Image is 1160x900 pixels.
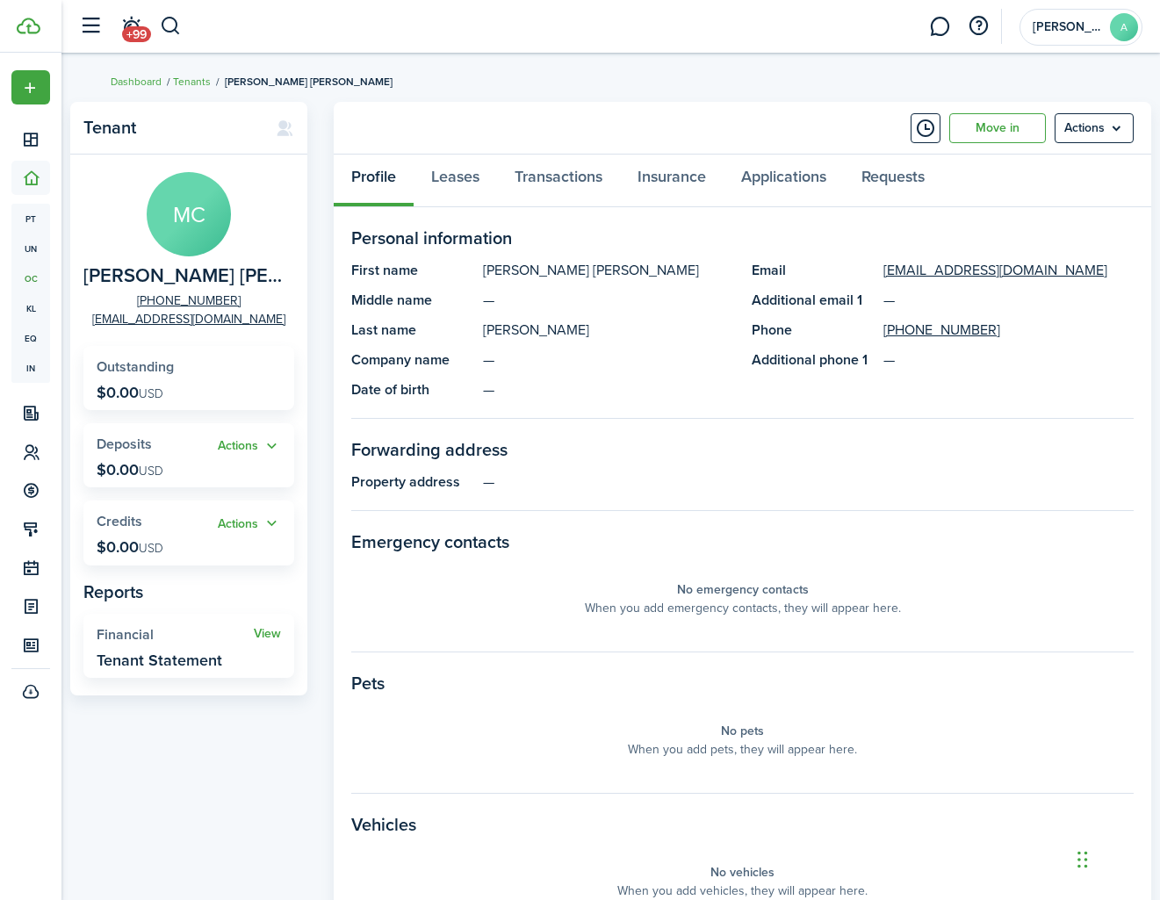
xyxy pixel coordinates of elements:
[351,320,474,341] panel-main-title: Last name
[11,323,50,353] a: eq
[83,265,285,287] span: Mary Catherine Craig
[218,436,281,457] button: Open menu
[752,290,875,311] panel-main-title: Additional email 1
[1077,833,1088,886] div: Drag
[677,580,809,599] panel-main-placeholder-title: No emergency contacts
[139,539,163,558] span: USD
[97,434,152,454] span: Deposits
[147,172,231,256] avatar-text: MC
[351,811,1134,838] panel-main-section-title: Vehicles
[351,225,1134,251] panel-main-section-title: Personal information
[97,384,163,401] p: $0.00
[74,10,107,43] button: Open sidebar
[949,113,1046,143] a: Move in
[1072,816,1160,900] iframe: Chat Widget
[139,385,163,403] span: USD
[1055,113,1134,143] button: Open menu
[173,74,211,90] a: Tenants
[11,70,50,104] button: Open menu
[11,263,50,293] a: oc
[483,472,1134,493] panel-main-description: —
[351,670,1134,696] panel-main-section-title: Pets
[628,740,857,759] panel-main-placeholder-description: When you add pets, they will appear here.
[351,260,474,281] panel-main-title: First name
[844,155,942,207] a: Requests
[137,292,241,310] a: [PHONE_NUMBER]
[97,511,142,531] span: Credits
[724,155,844,207] a: Applications
[710,863,775,882] panel-main-placeholder-title: No vehicles
[351,436,1134,463] panel-main-section-title: Forwarding address
[483,320,734,341] panel-main-description: [PERSON_NAME]
[752,260,875,281] panel-main-title: Email
[752,320,875,341] panel-main-title: Phone
[414,155,497,207] a: Leases
[97,627,254,643] widget-stats-title: Financial
[351,349,474,371] panel-main-title: Company name
[883,320,1000,341] a: [PHONE_NUMBER]
[218,436,281,457] button: Actions
[483,260,734,281] panel-main-description: [PERSON_NAME] [PERSON_NAME]
[617,882,868,900] panel-main-placeholder-description: When you add vehicles, they will appear here.
[721,722,764,740] panel-main-placeholder-title: No pets
[83,579,294,605] panel-main-subtitle: Reports
[97,356,174,377] span: Outstanding
[160,11,182,41] button: Search
[122,26,151,42] span: +99
[218,514,281,534] button: Open menu
[351,472,474,493] panel-main-title: Property address
[254,627,281,641] a: View
[1055,113,1134,143] menu-btn: Actions
[111,74,162,90] a: Dashboard
[351,529,1134,555] panel-main-section-title: Emergency contacts
[483,349,734,371] panel-main-description: —
[497,155,620,207] a: Transactions
[11,293,50,323] a: kl
[620,155,724,207] a: Insurance
[97,461,163,479] p: $0.00
[351,290,474,311] panel-main-title: Middle name
[11,234,50,263] a: un
[483,379,734,400] panel-main-description: —
[218,514,281,534] button: Actions
[97,652,222,669] widget-stats-description: Tenant Statement
[752,349,875,371] panel-main-title: Additional phone 1
[963,11,993,41] button: Open resource center
[923,4,956,49] a: Messaging
[11,204,50,234] a: pt
[92,310,285,328] a: [EMAIL_ADDRESS][DOMAIN_NAME]
[1033,21,1103,33] span: Alex
[351,379,474,400] panel-main-title: Date of birth
[1110,13,1138,41] avatar-text: A
[225,74,393,90] span: [PERSON_NAME] [PERSON_NAME]
[139,462,163,480] span: USD
[883,260,1107,281] a: [EMAIL_ADDRESS][DOMAIN_NAME]
[83,118,258,138] panel-main-title: Tenant
[585,599,901,617] panel-main-placeholder-description: When you add emergency contacts, they will appear here.
[911,113,940,143] button: Timeline
[97,538,163,556] p: $0.00
[114,4,148,49] a: Notifications
[483,290,734,311] panel-main-description: —
[17,18,40,34] img: TenantCloud
[11,353,50,383] a: in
